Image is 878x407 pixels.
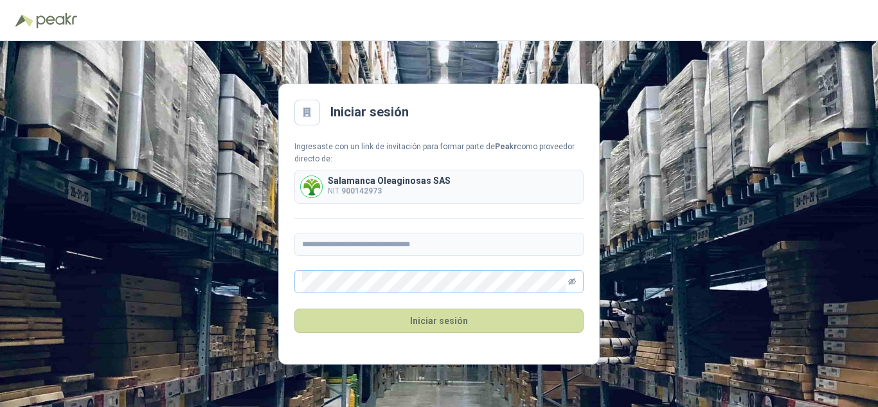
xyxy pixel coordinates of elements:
[330,102,409,122] h2: Iniciar sesión
[328,185,451,197] p: NIT
[495,142,517,151] b: Peakr
[294,309,584,333] button: Iniciar sesión
[341,186,382,195] b: 900142973
[328,176,451,185] p: Salamanca Oleaginosas SAS
[36,13,77,28] img: Peakr
[301,176,322,197] img: Company Logo
[568,278,576,285] span: eye-invisible
[294,141,584,165] div: Ingresaste con un link de invitación para formar parte de como proveedor directo de:
[15,14,33,27] img: Logo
